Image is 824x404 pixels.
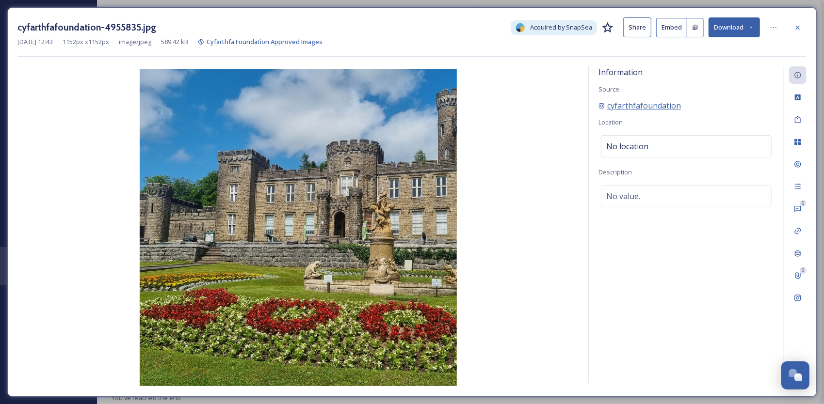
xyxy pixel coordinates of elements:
[607,100,681,111] span: cyfarthfafoundation
[598,100,681,111] a: cyfarthfafoundation
[800,200,807,207] div: 0
[119,37,151,47] span: image/jpeg
[623,17,651,37] button: Share
[516,23,525,32] img: snapsea-logo.png
[598,85,619,93] span: Source
[606,190,640,202] span: No value.
[606,140,648,152] span: No location
[530,23,592,32] span: Acquired by SnapSea
[17,69,579,386] img: cyfarthfafoundation-4955835.jpg
[63,37,109,47] span: 1152 px x 1152 px
[598,168,632,176] span: Description
[161,37,188,47] span: 589.42 kB
[656,18,687,37] button: Embed
[709,17,760,37] button: Download
[17,37,53,47] span: [DATE] 12:43
[598,67,643,78] span: Information
[800,267,807,274] div: 0
[781,361,809,389] button: Open Chat
[207,37,323,46] span: Cyfarthfa Foundation Approved Images
[598,118,623,126] span: Location
[17,20,156,34] h3: cyfarthfafoundation-4955835.jpg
